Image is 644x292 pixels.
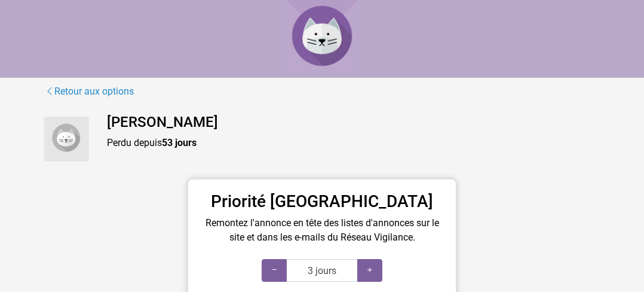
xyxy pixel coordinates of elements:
[162,137,197,148] strong: 53 jours
[107,114,600,131] h4: [PERSON_NAME]
[44,84,134,99] a: Retour aux options
[200,191,444,212] h3: Priorité [GEOGRAPHIC_DATA]
[200,216,444,245] p: Remontez l'annonce en tête des listes d'annonces sur le site et dans les e-mails du Réseau Vigila...
[107,136,600,150] p: Perdu depuis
